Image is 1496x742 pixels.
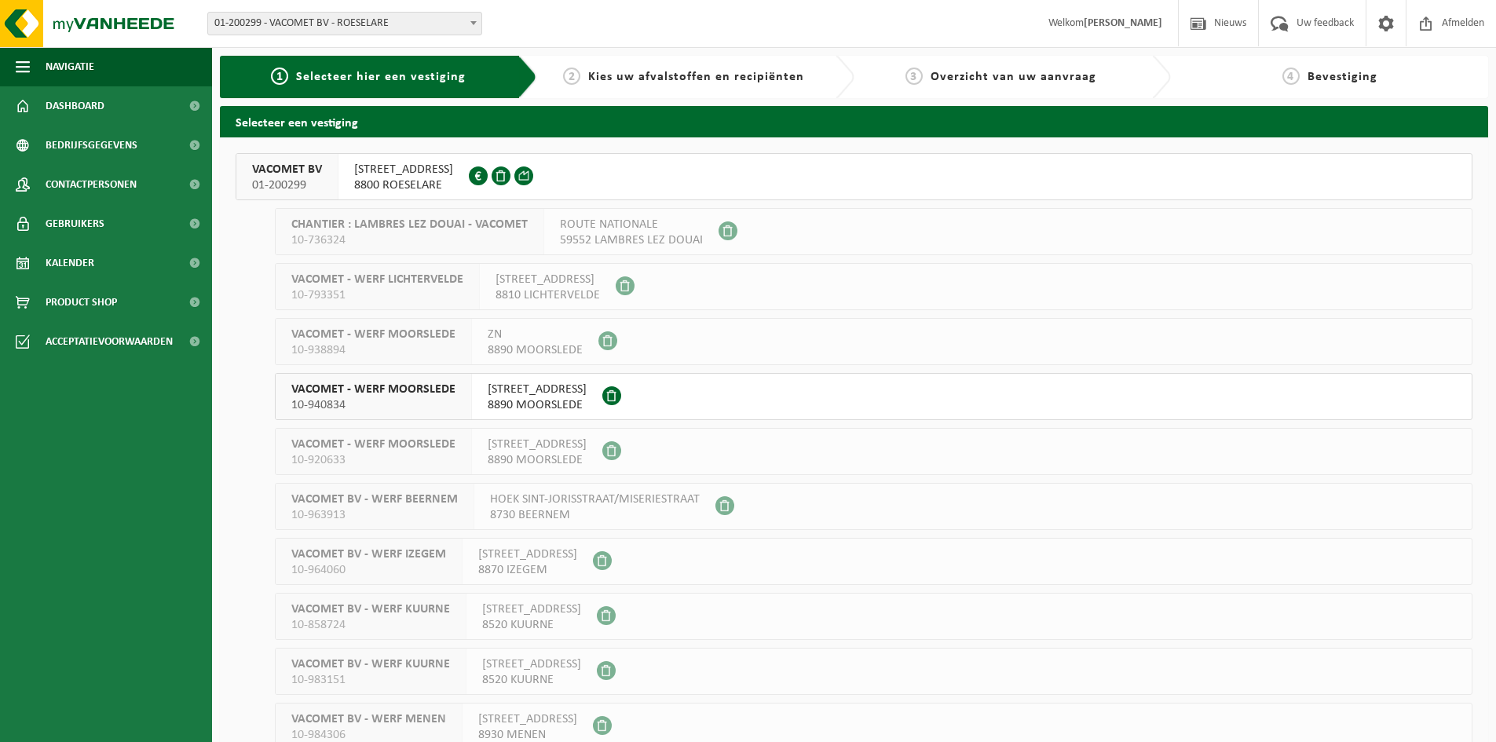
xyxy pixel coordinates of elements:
span: 3 [905,68,923,85]
span: ROUTE NATIONALE [560,217,703,232]
span: 10-920633 [291,452,455,468]
span: [STREET_ADDRESS] [482,656,581,672]
span: 2 [563,68,580,85]
span: Dashboard [46,86,104,126]
button: VACOMET BV 01-200299 [STREET_ADDRESS]8800 ROESELARE [236,153,1472,200]
h2: Selecteer een vestiging [220,106,1488,137]
span: VACOMET - WERF MOORSLEDE [291,437,455,452]
span: VACOMET BV - WERF IZEGEM [291,546,446,562]
strong: [PERSON_NAME] [1084,17,1162,29]
span: VACOMET BV - WERF KUURNE [291,601,450,617]
span: [STREET_ADDRESS] [496,272,600,287]
span: 10-793351 [291,287,463,303]
span: 01-200299 [252,177,322,193]
button: VACOMET - WERF MOORSLEDE 10-940834 [STREET_ADDRESS]8890 MOORSLEDE [275,373,1472,420]
span: 59552 LAMBRES LEZ DOUAI [560,232,703,248]
span: [STREET_ADDRESS] [482,601,581,617]
span: 10-940834 [291,397,455,413]
span: 01-200299 - VACOMET BV - ROESELARE [208,13,481,35]
span: 8890 MOORSLEDE [488,452,587,468]
span: VACOMET BV - WERF BEERNEM [291,492,458,507]
span: 10-964060 [291,562,446,578]
span: Gebruikers [46,204,104,243]
span: [STREET_ADDRESS] [478,546,577,562]
span: VACOMET BV [252,162,322,177]
span: Bedrijfsgegevens [46,126,137,165]
span: VACOMET BV - WERF MENEN [291,711,446,727]
span: 8800 ROESELARE [354,177,453,193]
span: VACOMET BV - WERF KUURNE [291,656,450,672]
span: ZN [488,327,583,342]
span: Kies uw afvalstoffen en recipiënten [588,71,804,83]
span: 8870 IZEGEM [478,562,577,578]
span: Contactpersonen [46,165,137,204]
span: Acceptatievoorwaarden [46,322,173,361]
span: Selecteer hier een vestiging [296,71,466,83]
span: [STREET_ADDRESS] [478,711,577,727]
span: 1 [271,68,288,85]
span: 8730 BEERNEM [490,507,700,523]
span: 10-963913 [291,507,458,523]
span: Product Shop [46,283,117,322]
span: 8810 LICHTERVELDE [496,287,600,303]
span: 10-736324 [291,232,528,248]
span: 8520 KUURNE [482,672,581,688]
span: Kalender [46,243,94,283]
span: Bevestiging [1308,71,1377,83]
span: 10-983151 [291,672,450,688]
span: [STREET_ADDRESS] [488,437,587,452]
span: VACOMET - WERF MOORSLEDE [291,327,455,342]
span: 10-858724 [291,617,450,633]
span: Overzicht van uw aanvraag [931,71,1096,83]
span: 10-938894 [291,342,455,358]
span: 8890 MOORSLEDE [488,342,583,358]
span: 4 [1282,68,1300,85]
span: 8520 KUURNE [482,617,581,633]
span: [STREET_ADDRESS] [488,382,587,397]
span: 8890 MOORSLEDE [488,397,587,413]
span: HOEK SINT-JORISSTRAAT/MISERIESTRAAT [490,492,700,507]
span: Navigatie [46,47,94,86]
span: CHANTIER : LAMBRES LEZ DOUAI - VACOMET [291,217,528,232]
span: VACOMET - WERF MOORSLEDE [291,382,455,397]
span: [STREET_ADDRESS] [354,162,453,177]
span: 01-200299 - VACOMET BV - ROESELARE [207,12,482,35]
span: VACOMET - WERF LICHTERVELDE [291,272,463,287]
